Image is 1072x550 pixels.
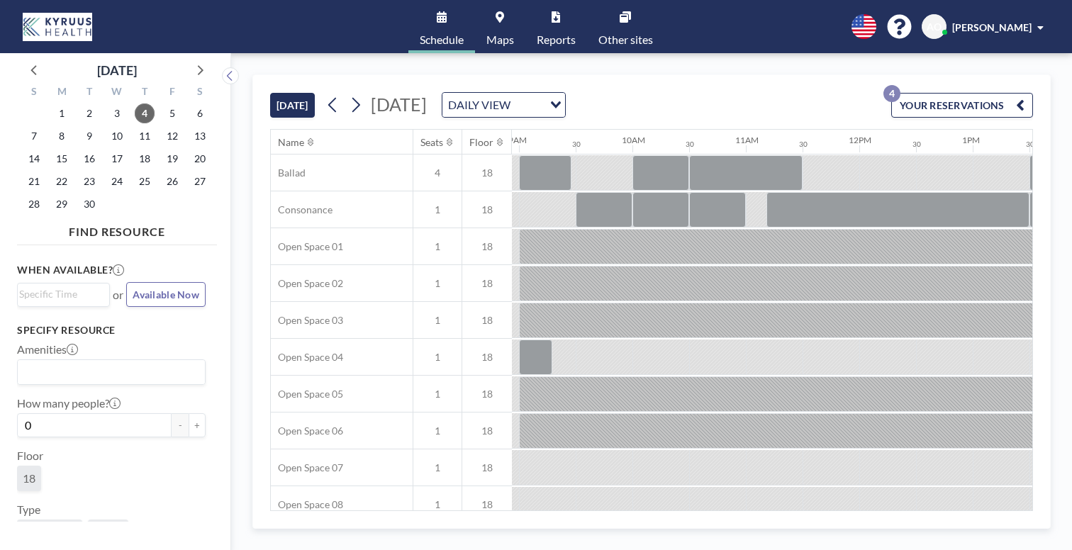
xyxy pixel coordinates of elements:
div: 30 [686,140,694,149]
input: Search for option [19,363,197,381]
span: DAILY VIEW [445,96,513,114]
h3: Specify resource [17,324,206,337]
span: 1 [413,425,462,437]
div: Seats [420,136,443,149]
div: Search for option [18,360,205,384]
div: 10AM [622,135,645,145]
span: Saturday, September 27, 2025 [190,172,210,191]
div: Floor [469,136,493,149]
span: Saturday, September 20, 2025 [190,149,210,169]
span: Monday, September 29, 2025 [52,194,72,214]
span: Schedule [420,34,464,45]
button: - [172,413,189,437]
span: 1 [413,461,462,474]
div: Search for option [442,93,565,117]
label: Floor [17,449,43,463]
div: 1PM [962,135,980,145]
span: Available Now [133,288,199,301]
span: 4 [413,167,462,179]
div: T [130,84,158,102]
button: + [189,413,206,437]
label: How many people? [17,396,121,410]
span: Tuesday, September 23, 2025 [79,172,99,191]
span: Sunday, September 7, 2025 [24,126,44,146]
span: Wednesday, September 3, 2025 [107,103,127,123]
span: Thursday, September 25, 2025 [135,172,155,191]
div: S [186,84,213,102]
span: Thursday, September 4, 2025 [135,103,155,123]
span: 1 [413,498,462,511]
span: Open Space 03 [271,314,343,327]
div: T [76,84,104,102]
span: 18 [462,203,512,216]
span: Other sites [598,34,653,45]
span: 18 [462,167,512,179]
div: 30 [1026,140,1034,149]
span: 1 [413,388,462,400]
span: 1 [413,277,462,290]
label: Type [17,503,40,517]
span: 18 [462,388,512,400]
span: Reports [537,34,576,45]
span: Wednesday, September 10, 2025 [107,126,127,146]
span: Monday, September 22, 2025 [52,172,72,191]
div: M [48,84,76,102]
div: Search for option [18,284,109,305]
span: Ballad [271,167,306,179]
span: Open Space 08 [271,498,343,511]
span: Wednesday, September 17, 2025 [107,149,127,169]
span: Friday, September 26, 2025 [162,172,182,191]
span: 18 [462,240,512,253]
div: 30 [799,140,808,149]
span: Tuesday, September 9, 2025 [79,126,99,146]
div: [DATE] [97,60,137,80]
span: Open Space 07 [271,461,343,474]
span: AO [927,21,942,33]
span: Sunday, September 21, 2025 [24,172,44,191]
span: Saturday, September 6, 2025 [190,103,210,123]
div: 9AM [508,135,527,145]
input: Search for option [19,286,101,302]
div: 30 [572,140,581,149]
label: Amenities [17,342,78,357]
span: Wednesday, September 24, 2025 [107,172,127,191]
span: [DATE] [371,94,427,115]
div: 30 [912,140,921,149]
span: 1 [413,240,462,253]
span: Monday, September 15, 2025 [52,149,72,169]
span: Maps [486,34,514,45]
button: Available Now [126,282,206,307]
span: Saturday, September 13, 2025 [190,126,210,146]
span: Thursday, September 18, 2025 [135,149,155,169]
div: 11AM [735,135,759,145]
span: 18 [462,461,512,474]
h4: FIND RESOURCE [17,219,217,239]
span: Tuesday, September 16, 2025 [79,149,99,169]
span: Tuesday, September 2, 2025 [79,103,99,123]
span: Open Space 04 [271,351,343,364]
div: F [158,84,186,102]
div: Name [278,136,304,149]
span: Open Space 06 [271,425,343,437]
span: 18 [462,314,512,327]
span: 1 [413,203,462,216]
div: W [104,84,131,102]
p: 4 [883,85,900,102]
span: Friday, September 5, 2025 [162,103,182,123]
span: Monday, September 8, 2025 [52,126,72,146]
span: 18 [462,425,512,437]
button: [DATE] [270,93,315,118]
div: 12PM [849,135,871,145]
span: 18 [462,277,512,290]
span: 1 [413,351,462,364]
span: Friday, September 12, 2025 [162,126,182,146]
span: 18 [462,351,512,364]
span: 18 [23,471,35,486]
input: Search for option [515,96,542,114]
span: Open Space 05 [271,388,343,400]
span: or [113,288,123,302]
button: YOUR RESERVATIONS4 [891,93,1033,118]
span: Open Space 01 [271,240,343,253]
span: Sunday, September 14, 2025 [24,149,44,169]
span: Tuesday, September 30, 2025 [79,194,99,214]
